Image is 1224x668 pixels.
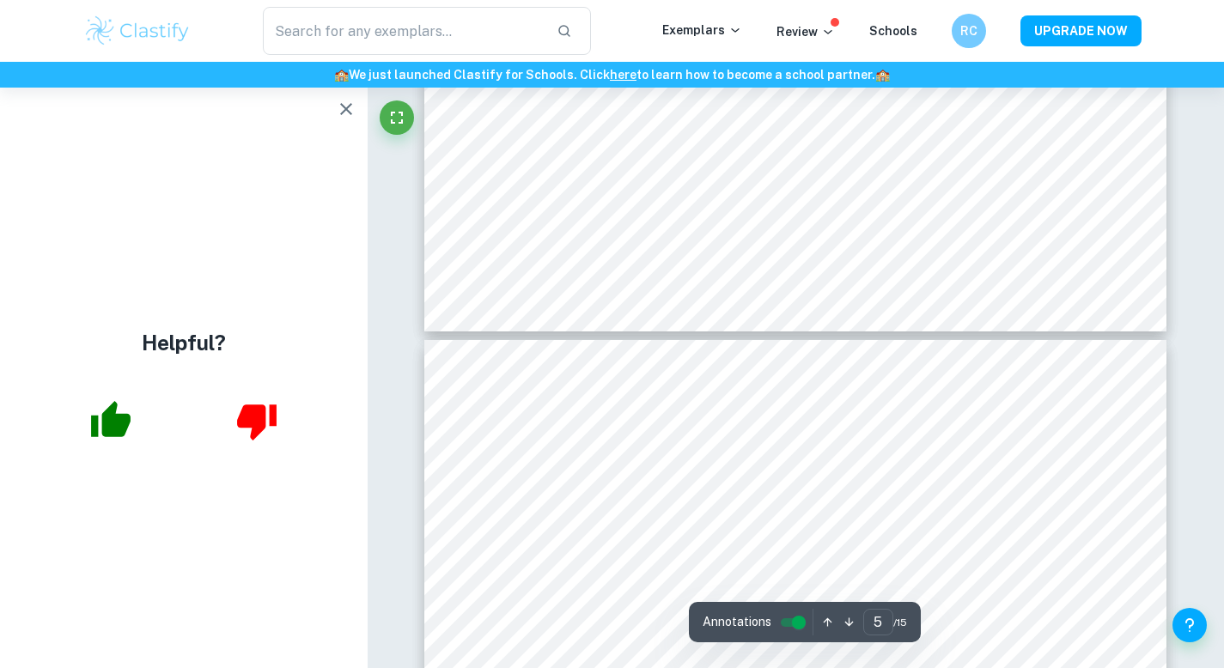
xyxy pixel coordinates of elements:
[610,68,636,82] a: here
[662,21,742,39] p: Exemplars
[893,615,907,630] span: / 15
[959,21,978,40] h6: RC
[3,65,1221,84] h6: We just launched Clastify for Schools. Click to learn how to become a school partner.
[875,68,890,82] span: 🏫
[142,327,226,358] h4: Helpful?
[83,14,192,48] img: Clastify logo
[380,100,414,135] button: Fullscreen
[869,24,917,38] a: Schools
[1020,15,1142,46] button: UPGRADE NOW
[776,22,835,41] p: Review
[703,613,771,631] span: Annotations
[1172,608,1207,642] button: Help and Feedback
[263,7,544,55] input: Search for any exemplars...
[952,14,986,48] button: RC
[334,68,349,82] span: 🏫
